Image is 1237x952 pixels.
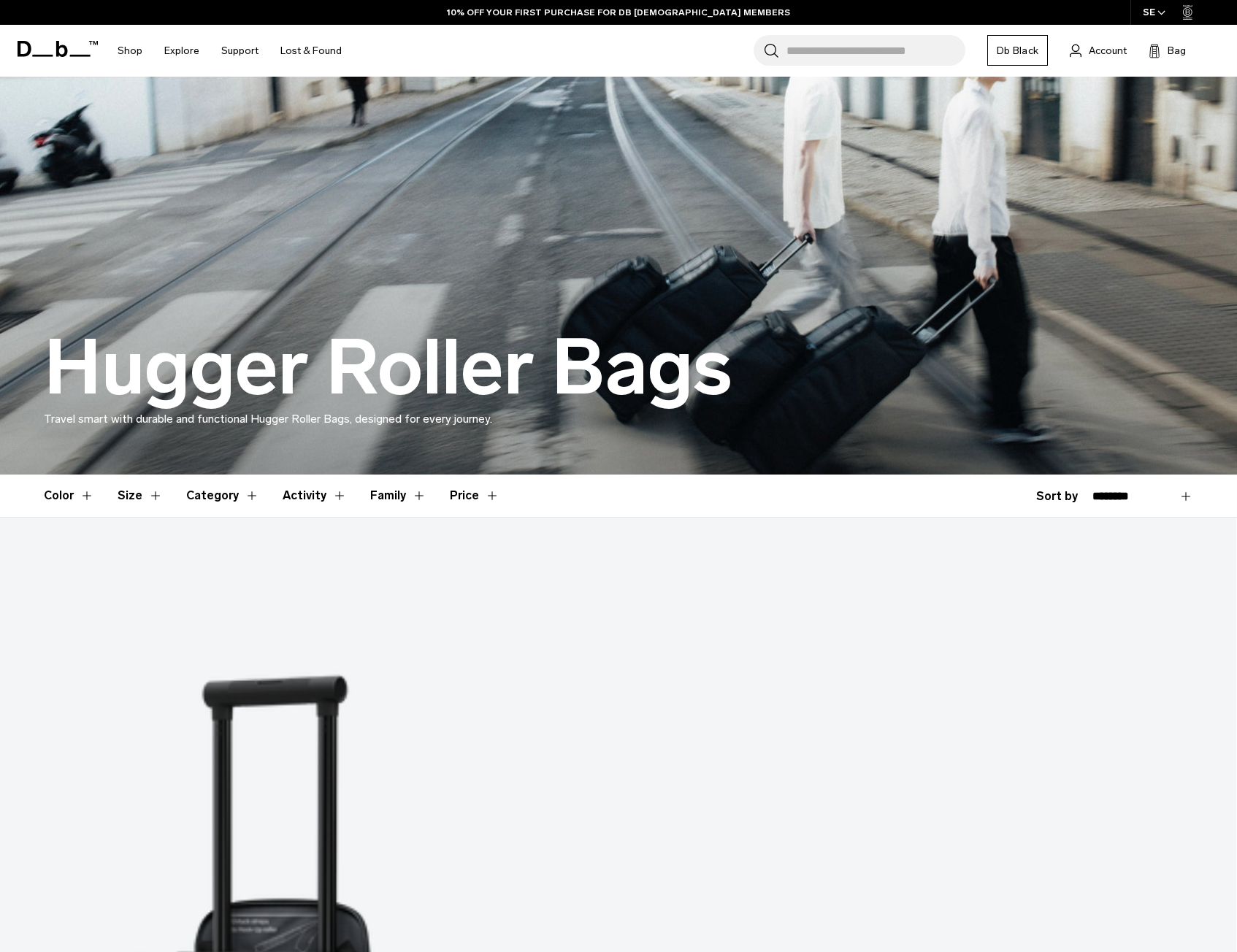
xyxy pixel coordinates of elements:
[44,412,492,426] span: Travel smart with durable and functional Hugger Roller Bags, designed for every journey.
[370,475,426,517] button: Toggle Filter
[1168,43,1186,58] span: Bag
[283,475,347,517] button: Toggle Filter
[44,475,94,517] button: Toggle Filter
[450,475,499,517] button: Toggle Price
[1149,42,1186,59] button: Bag
[118,475,163,517] button: Toggle Filter
[118,25,142,77] a: Shop
[107,25,353,77] nav: Main Navigation
[280,25,342,77] a: Lost & Found
[987,35,1048,66] a: Db Black
[1070,42,1127,59] a: Account
[221,25,258,77] a: Support
[447,6,790,19] a: 10% OFF YOUR FIRST PURCHASE FOR DB [DEMOGRAPHIC_DATA] MEMBERS
[44,326,732,410] h1: Hugger Roller Bags
[186,475,259,517] button: Toggle Filter
[1089,43,1127,58] span: Account
[164,25,199,77] a: Explore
